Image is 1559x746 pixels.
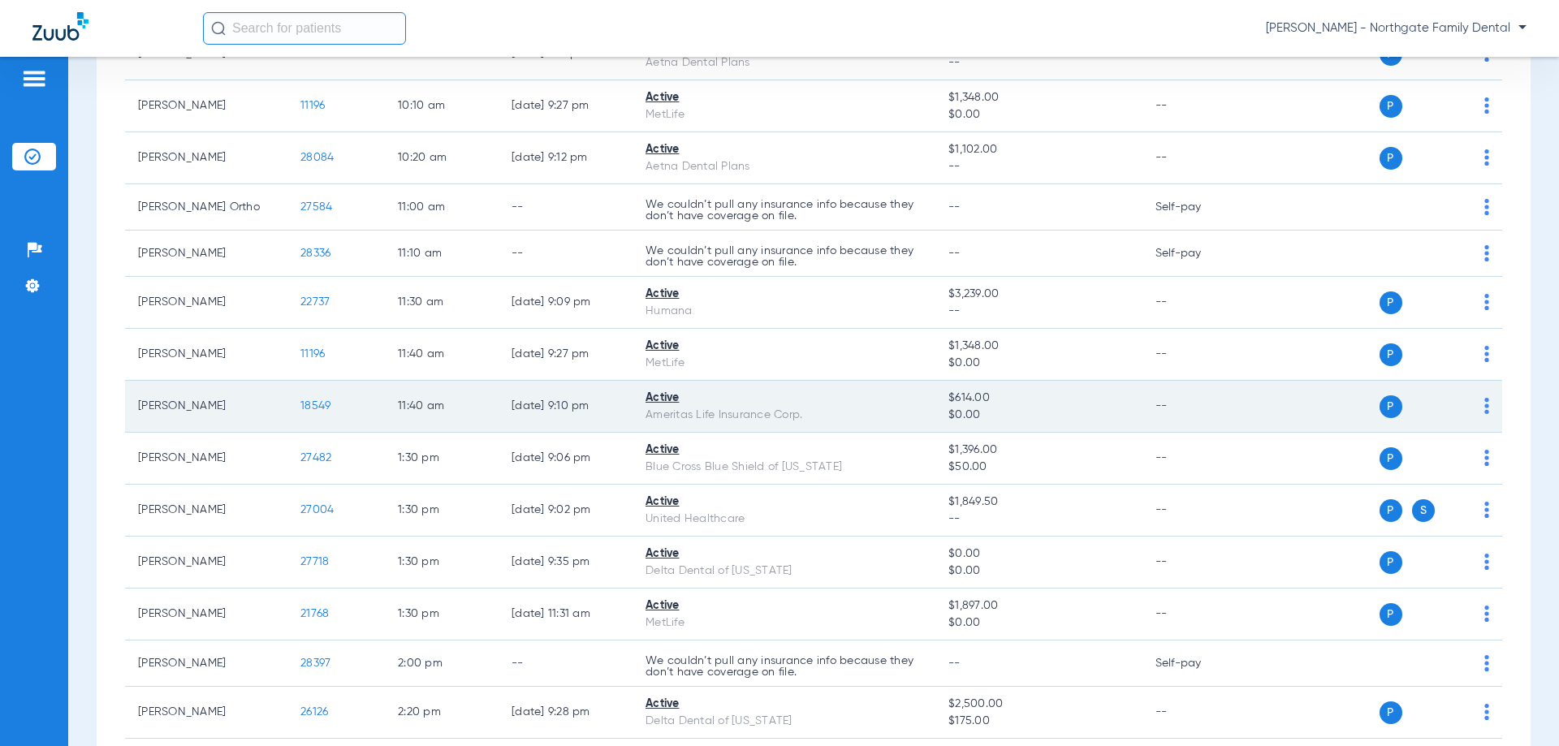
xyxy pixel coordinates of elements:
[646,89,922,106] div: Active
[1380,95,1402,118] span: P
[948,614,1129,632] span: $0.00
[646,614,922,632] div: MetLife
[385,589,499,640] td: 1:30 PM
[948,338,1129,355] span: $1,348.00
[1142,433,1252,485] td: --
[125,329,287,381] td: [PERSON_NAME]
[646,54,922,71] div: Aetna Dental Plans
[125,485,287,537] td: [PERSON_NAME]
[499,640,633,687] td: --
[1484,655,1489,671] img: group-dot-blue.svg
[948,442,1129,459] span: $1,396.00
[646,459,922,476] div: Blue Cross Blue Shield of [US_STATE]
[300,556,329,567] span: 27718
[646,141,922,158] div: Active
[948,494,1129,511] span: $1,849.50
[948,713,1129,730] span: $175.00
[499,687,633,739] td: [DATE] 9:28 PM
[948,286,1129,303] span: $3,239.00
[646,696,922,713] div: Active
[948,407,1129,424] span: $0.00
[1484,199,1489,215] img: group-dot-blue.svg
[1142,277,1252,329] td: --
[646,655,922,678] p: We couldn’t pull any insurance info because they don’t have coverage on file.
[646,355,922,372] div: MetLife
[948,696,1129,713] span: $2,500.00
[203,12,406,45] input: Search for patients
[385,640,499,687] td: 2:00 PM
[385,132,499,184] td: 10:20 AM
[646,245,922,268] p: We couldn’t pull any insurance info because they don’t have coverage on file.
[1380,447,1402,470] span: P
[385,277,499,329] td: 11:30 AM
[499,381,633,433] td: [DATE] 9:10 PM
[125,132,287,184] td: [PERSON_NAME]
[1142,640,1252,687] td: Self-pay
[125,640,287,687] td: [PERSON_NAME]
[300,296,330,308] span: 22737
[1266,20,1527,37] span: [PERSON_NAME] - Northgate Family Dental
[646,199,922,222] p: We couldn’t pull any insurance info because they don’t have coverage on file.
[300,452,331,464] span: 27482
[300,152,334,163] span: 28084
[499,132,633,184] td: [DATE] 9:12 PM
[1484,704,1489,720] img: group-dot-blue.svg
[1380,291,1402,314] span: P
[1484,398,1489,414] img: group-dot-blue.svg
[499,277,633,329] td: [DATE] 9:09 PM
[948,658,961,669] span: --
[300,100,325,111] span: 11196
[1380,499,1402,522] span: P
[948,106,1129,123] span: $0.00
[646,390,922,407] div: Active
[499,184,633,231] td: --
[1484,245,1489,261] img: group-dot-blue.svg
[499,537,633,589] td: [DATE] 9:35 PM
[300,706,328,718] span: 26126
[1142,485,1252,537] td: --
[1484,294,1489,310] img: group-dot-blue.svg
[948,459,1129,476] span: $50.00
[1142,231,1252,277] td: Self-pay
[646,713,922,730] div: Delta Dental of [US_STATE]
[1484,346,1489,362] img: group-dot-blue.svg
[300,504,334,515] span: 27004
[1142,184,1252,231] td: Self-pay
[385,184,499,231] td: 11:00 AM
[646,545,922,563] div: Active
[948,54,1129,71] span: --
[1412,499,1435,522] span: S
[385,485,499,537] td: 1:30 PM
[385,537,499,589] td: 1:30 PM
[646,407,922,424] div: Ameritas Life Insurance Corp.
[385,433,499,485] td: 1:30 PM
[1142,589,1252,640] td: --
[1142,329,1252,381] td: --
[646,563,922,580] div: Delta Dental of [US_STATE]
[646,597,922,614] div: Active
[948,511,1129,528] span: --
[646,442,922,459] div: Active
[1484,554,1489,570] img: group-dot-blue.svg
[300,658,330,669] span: 28397
[948,201,961,213] span: --
[499,231,633,277] td: --
[300,608,329,619] span: 21768
[300,248,330,259] span: 28336
[385,687,499,739] td: 2:20 PM
[385,80,499,132] td: 10:10 AM
[1380,701,1402,724] span: P
[948,563,1129,580] span: $0.00
[125,433,287,485] td: [PERSON_NAME]
[211,21,226,36] img: Search Icon
[125,184,287,231] td: [PERSON_NAME] Ortho
[499,589,633,640] td: [DATE] 11:31 AM
[385,329,499,381] td: 11:40 AM
[1380,551,1402,574] span: P
[1142,381,1252,433] td: --
[499,433,633,485] td: [DATE] 9:06 PM
[646,511,922,528] div: United Healthcare
[125,589,287,640] td: [PERSON_NAME]
[1380,147,1402,170] span: P
[385,381,499,433] td: 11:40 AM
